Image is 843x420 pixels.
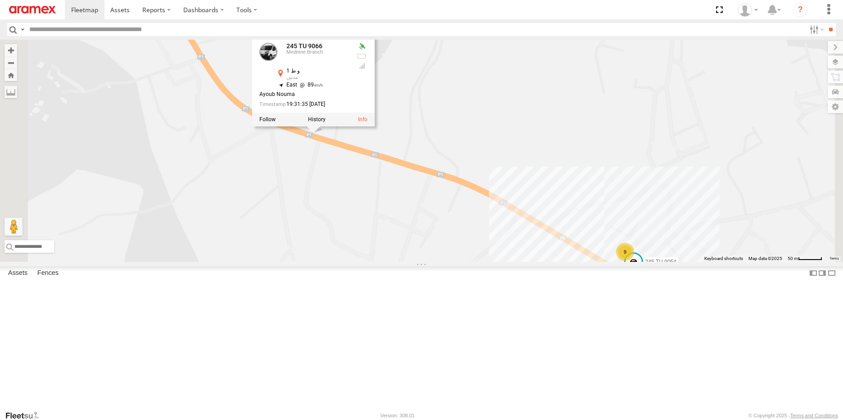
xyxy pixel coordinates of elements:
[286,42,322,50] a: 245 TU 9066
[381,413,415,418] div: Version: 308.01
[286,68,349,74] div: و ط 1
[5,69,17,81] button: Zoom Home
[704,256,743,262] button: Keyboard shortcuts
[19,23,26,36] label: Search Query
[616,243,634,261] div: 9
[5,218,23,236] button: Drag Pegman onto the map to open Street View
[5,411,46,420] a: Visit our Website
[259,101,349,107] div: Date/time of location update
[788,256,798,261] span: 50 m
[259,91,349,97] div: Ayoub Nouma
[735,3,761,17] div: Walid Bakkar
[357,53,367,60] div: No battery health information received from this device.
[9,6,56,14] img: aramex-logo.svg
[259,43,277,61] a: View Asset Details
[645,259,676,265] span: 245 TU 9054
[5,86,17,98] label: Measure
[829,257,839,260] a: Terms (opens in new tab)
[785,256,825,262] button: Map Scale: 50 m per 50 pixels
[358,116,367,123] a: View Asset Details
[308,116,326,123] label: View Asset History
[286,50,349,55] div: Mednine Branch
[357,62,367,69] div: GSM Signal = 4
[793,3,807,17] i: ?
[286,75,349,80] div: مدنين
[297,82,323,88] span: 89
[33,267,63,279] label: Fences
[828,100,843,113] label: Map Settings
[4,267,32,279] label: Assets
[790,413,838,418] a: Terms and Conditions
[809,266,818,279] label: Dock Summary Table to the Left
[827,266,836,279] label: Hide Summary Table
[357,43,367,50] div: Valid GPS Fix
[748,413,838,418] div: © Copyright 2025 -
[259,116,276,123] label: Realtime tracking of Asset
[806,23,825,36] label: Search Filter Options
[818,266,827,279] label: Dock Summary Table to the Right
[5,56,17,69] button: Zoom out
[286,82,297,88] span: East
[5,44,17,56] button: Zoom in
[748,256,782,261] span: Map data ©2025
